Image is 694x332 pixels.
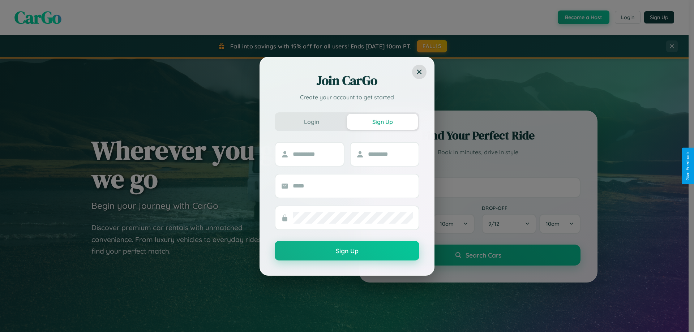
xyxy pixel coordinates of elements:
button: Login [276,114,347,130]
button: Sign Up [275,241,419,260]
button: Sign Up [347,114,418,130]
div: Give Feedback [685,151,690,181]
h2: Join CarGo [275,72,419,89]
p: Create your account to get started [275,93,419,102]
